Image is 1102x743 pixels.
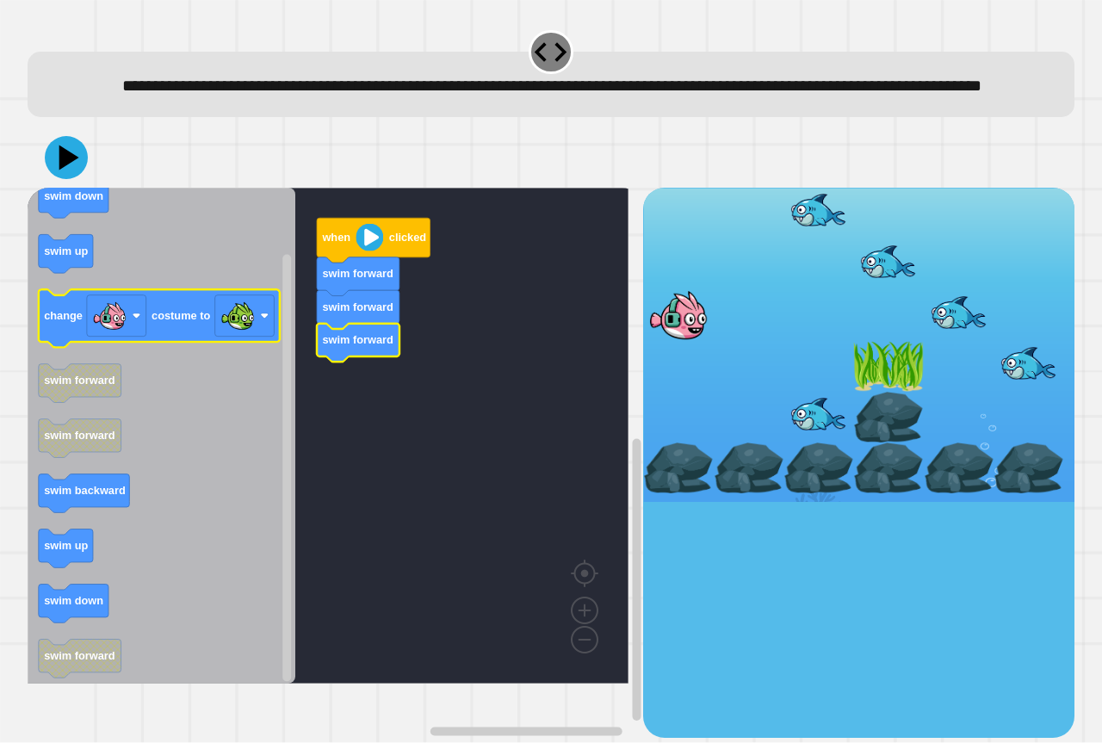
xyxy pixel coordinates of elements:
text: when [321,232,350,245]
text: swim down [44,595,103,608]
text: swim forward [322,300,393,313]
text: swim forward [322,268,393,281]
text: change [44,310,83,323]
text: swim backward [44,485,126,498]
text: swim up [44,540,88,553]
text: clicked [389,232,426,245]
div: Blockly Workspace [28,188,643,737]
text: swim down [44,190,103,203]
text: swim forward [322,334,393,347]
text: swim up [44,245,88,258]
text: swim forward [44,650,115,663]
text: swim forward [44,430,115,443]
text: costume to [152,310,210,323]
text: swim forward [44,375,115,387]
